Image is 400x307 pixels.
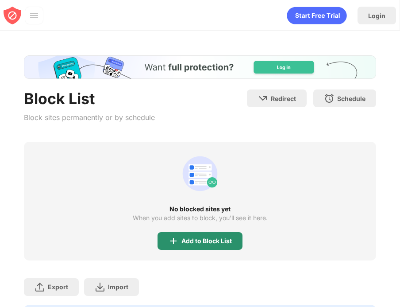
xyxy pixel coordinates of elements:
[179,152,221,195] div: animation
[368,12,385,19] div: Login
[24,111,155,124] div: Block sites permanently or by schedule
[4,7,21,24] img: blocksite-icon-red.svg
[133,214,268,222] div: When you add sites to block, you’ll see it here.
[271,95,296,102] div: Redirect
[181,237,232,245] div: Add to Block List
[48,283,68,291] div: Export
[24,55,376,79] iframe: Banner
[287,7,347,24] div: animation
[24,89,155,108] div: Block List
[108,283,128,291] div: Import
[24,206,376,213] div: No blocked sites yet
[337,95,365,102] div: Schedule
